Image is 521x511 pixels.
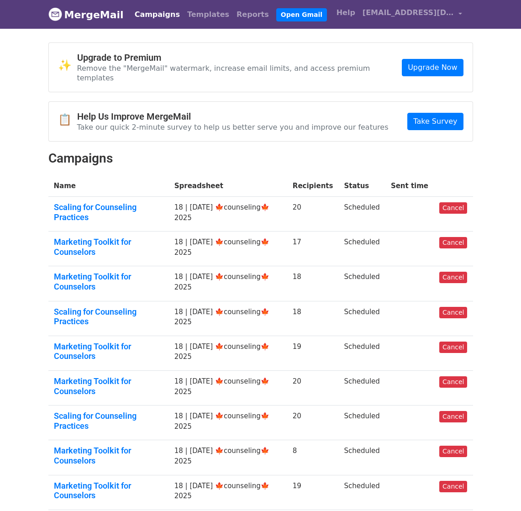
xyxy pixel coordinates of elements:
td: Scheduled [338,371,385,406]
td: 20 [287,371,339,406]
p: Remove the "MergeMail" watermark, increase email limits, and access premium templates [77,63,402,83]
td: 17 [287,232,339,266]
td: 18 [287,301,339,336]
a: Marketing Toolkit for Counselors [54,446,163,465]
a: Templates [184,5,233,24]
td: Scheduled [338,266,385,301]
a: Cancel [439,342,467,353]
a: Upgrade Now [402,59,463,76]
td: 18 | [DATE] 🍁counseling🍁 2025 [169,406,287,440]
a: Cancel [439,446,467,457]
td: 20 [287,406,339,440]
td: Scheduled [338,197,385,232]
span: ✨ [58,59,77,72]
td: 8 [287,440,339,475]
th: Recipients [287,175,339,197]
td: 18 | [DATE] 🍁counseling🍁 2025 [169,475,287,510]
a: Marketing Toolkit for Counselors [54,376,163,396]
th: Sent time [385,175,434,197]
span: [EMAIL_ADDRESS][DOMAIN_NAME] [363,7,454,18]
a: Marketing Toolkit for Counselors [54,272,163,291]
a: Campaigns [131,5,184,24]
a: Scaling for Counseling Practices [54,411,163,431]
h2: Campaigns [48,151,473,166]
h4: Upgrade to Premium [77,52,402,63]
a: Scaling for Counseling Practices [54,202,163,222]
a: Cancel [439,376,467,388]
td: Scheduled [338,475,385,510]
td: 18 | [DATE] 🍁counseling🍁 2025 [169,371,287,406]
td: 18 | [DATE] 🍁counseling🍁 2025 [169,440,287,475]
a: Reports [233,5,273,24]
a: Cancel [439,202,467,214]
img: MergeMail logo [48,7,62,21]
a: Marketing Toolkit for Counselors [54,237,163,257]
h4: Help Us Improve MergeMail [77,111,389,122]
a: Cancel [439,272,467,283]
th: Status [338,175,385,197]
td: Scheduled [338,232,385,266]
td: 19 [287,336,339,370]
a: Marketing Toolkit for Counselors [54,342,163,361]
a: [EMAIL_ADDRESS][DOMAIN_NAME] [359,4,466,25]
a: Cancel [439,481,467,492]
a: Cancel [439,307,467,318]
td: Scheduled [338,301,385,336]
a: Marketing Toolkit for Counselors [54,481,163,500]
td: 18 | [DATE] 🍁counseling🍁 2025 [169,266,287,301]
a: Open Gmail [276,8,327,21]
a: MergeMail [48,5,124,24]
td: Scheduled [338,406,385,440]
td: Scheduled [338,440,385,475]
a: Cancel [439,237,467,248]
td: 18 [287,266,339,301]
p: Take our quick 2-minute survey to help us better serve you and improve our features [77,122,389,132]
td: 18 | [DATE] 🍁counseling🍁 2025 [169,197,287,232]
td: 18 | [DATE] 🍁counseling🍁 2025 [169,336,287,370]
td: 19 [287,475,339,510]
a: Take Survey [407,113,463,130]
th: Spreadsheet [169,175,287,197]
td: 18 | [DATE] 🍁counseling🍁 2025 [169,301,287,336]
th: Name [48,175,169,197]
td: Scheduled [338,336,385,370]
span: 📋 [58,113,77,126]
td: 20 [287,197,339,232]
td: 18 | [DATE] 🍁counseling🍁 2025 [169,232,287,266]
a: Help [333,4,359,22]
a: Cancel [439,411,467,422]
a: Scaling for Counseling Practices [54,307,163,327]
